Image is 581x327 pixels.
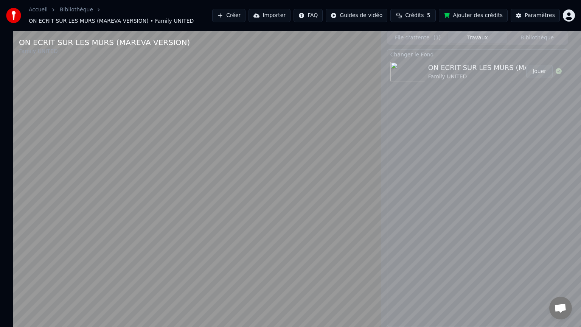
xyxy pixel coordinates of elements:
[29,6,212,25] nav: breadcrumb
[387,50,568,59] div: Changer le Fond
[507,32,567,43] button: Bibliothèque
[511,9,560,22] button: Paramètres
[427,12,430,19] span: 5
[19,48,190,55] div: Family UNITED
[6,8,21,23] img: youka
[525,12,555,19] div: Paramètres
[526,65,553,78] button: Jouer
[212,9,245,22] button: Créer
[326,9,387,22] button: Guides de vidéo
[60,6,93,14] a: Bibliothèque
[433,34,441,42] span: ( 1 )
[249,9,290,22] button: Importer
[388,32,448,43] button: File d'attente
[390,9,436,22] button: Crédits5
[405,12,424,19] span: Crédits
[19,37,190,48] div: ON ECRIT SUR LES MURS (MAREVA VERSION)
[29,17,194,25] span: ON ECRIT SUR LES MURS (MAREVA VERSION) • Family UNITED
[549,297,572,319] a: Ouvrir le chat
[294,9,323,22] button: FAQ
[29,6,48,14] a: Accueil
[439,9,508,22] button: Ajouter des crédits
[448,32,508,43] button: Travaux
